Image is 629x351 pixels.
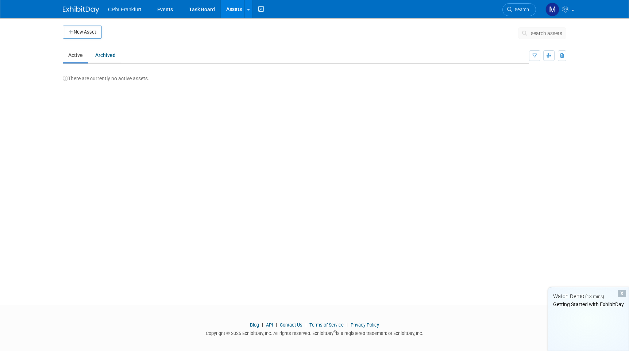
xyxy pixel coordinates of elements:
[260,322,265,328] span: |
[274,322,279,328] span: |
[502,3,536,16] a: Search
[333,330,336,334] sup: ®
[266,322,273,328] a: API
[309,322,344,328] a: Terms of Service
[545,3,559,16] img: Maria Jesús Sanz
[304,322,308,328] span: |
[518,27,566,39] button: search assets
[618,290,626,297] div: Dismiss
[63,48,88,62] a: Active
[512,7,529,12] span: Search
[63,6,99,13] img: ExhibitDay
[585,294,604,299] span: (13 mins)
[250,322,259,328] a: Blog
[63,26,102,39] button: New Asset
[345,322,350,328] span: |
[280,322,302,328] a: Contact Us
[108,7,141,12] span: CPhI Frankfurt
[63,67,566,82] div: There are currently no active assets.
[548,293,629,300] div: Watch Demo
[351,322,379,328] a: Privacy Policy
[90,48,121,62] a: Archived
[531,30,562,36] span: search assets
[548,301,629,308] div: Getting Started with ExhibitDay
